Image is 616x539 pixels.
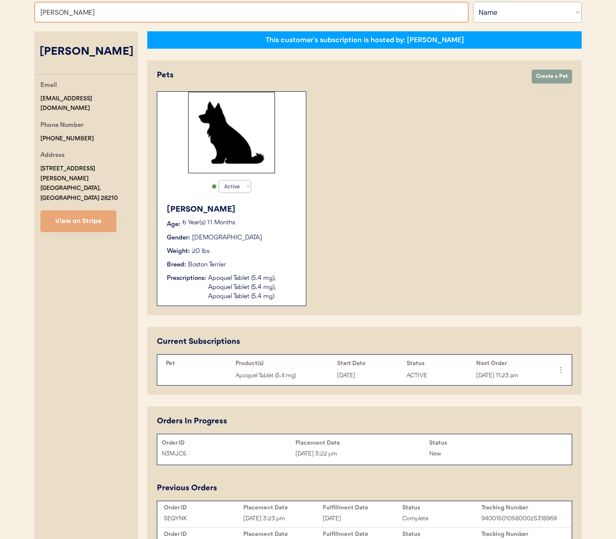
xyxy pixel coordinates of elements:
[40,134,94,144] div: [PHONE_NUMBER]
[235,371,333,381] div: Apoquel Tablet (5.4 mg)
[167,247,190,256] div: Weight:
[167,204,297,216] div: [PERSON_NAME]
[164,531,243,538] div: Order ID
[167,220,180,229] div: Age:
[157,336,240,348] div: Current Subscriptions
[295,449,429,459] div: [DATE] 3:22 pm
[429,439,563,446] div: Status
[192,233,262,243] div: [DEMOGRAPHIC_DATA]
[167,274,206,283] div: Prescriptions:
[182,220,297,226] p: 6 Year(s) 11 Months
[167,233,190,243] div: Gender:
[323,531,402,538] div: Fulfillment Date
[34,2,469,23] input: Search by name
[243,504,323,511] div: Placement Date
[157,416,227,427] div: Orders In Progress
[481,514,561,524] div: 9400150105800025318969
[40,120,84,131] div: Phone Number
[188,92,275,173] img: Rectangle%2029.svg
[188,260,226,269] div: Boston Terrier
[402,514,482,524] div: Complete
[476,360,541,367] div: Next Order
[323,514,402,524] div: [DATE]
[208,274,297,301] div: Apoquel Tablet (5.4 mg), Apoquel Tablet (5.4 mg), Apoquel Tablet (5.4 mg)
[481,504,561,511] div: Tracking Number
[235,360,333,367] div: Product(s)
[295,439,429,446] div: Placement Date
[40,164,138,203] div: [STREET_ADDRESS][PERSON_NAME] [GEOGRAPHIC_DATA], [GEOGRAPHIC_DATA] 28210
[481,531,561,538] div: Tracking Number
[402,504,482,511] div: Status
[40,80,57,91] div: Email
[323,504,402,511] div: Fulfillment Date
[166,360,231,367] div: Pet
[476,371,541,381] div: [DATE] 11:23 am
[407,360,472,367] div: Status
[162,439,295,446] div: Order ID
[407,371,472,381] div: ACTIVE
[164,504,243,511] div: Order ID
[243,514,323,524] div: [DATE] 3:23 pm
[40,210,116,232] button: View on Stripe
[157,70,523,81] div: Pets
[167,260,186,269] div: Breed:
[265,35,464,45] div: This customer's subscription is hosted by: [PERSON_NAME]
[192,247,209,256] div: 20 lbs
[40,94,138,114] div: [EMAIL_ADDRESS][DOMAIN_NAME]
[34,44,138,60] div: [PERSON_NAME]
[157,482,217,494] div: Previous Orders
[162,449,295,459] div: N3MJC5
[337,360,402,367] div: Start Date
[337,371,402,381] div: [DATE]
[40,150,65,161] div: Address
[164,514,243,524] div: SEQYNK
[532,70,572,83] button: Create a Pet
[402,531,482,538] div: Status
[243,531,323,538] div: Placement Date
[429,449,563,459] div: New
